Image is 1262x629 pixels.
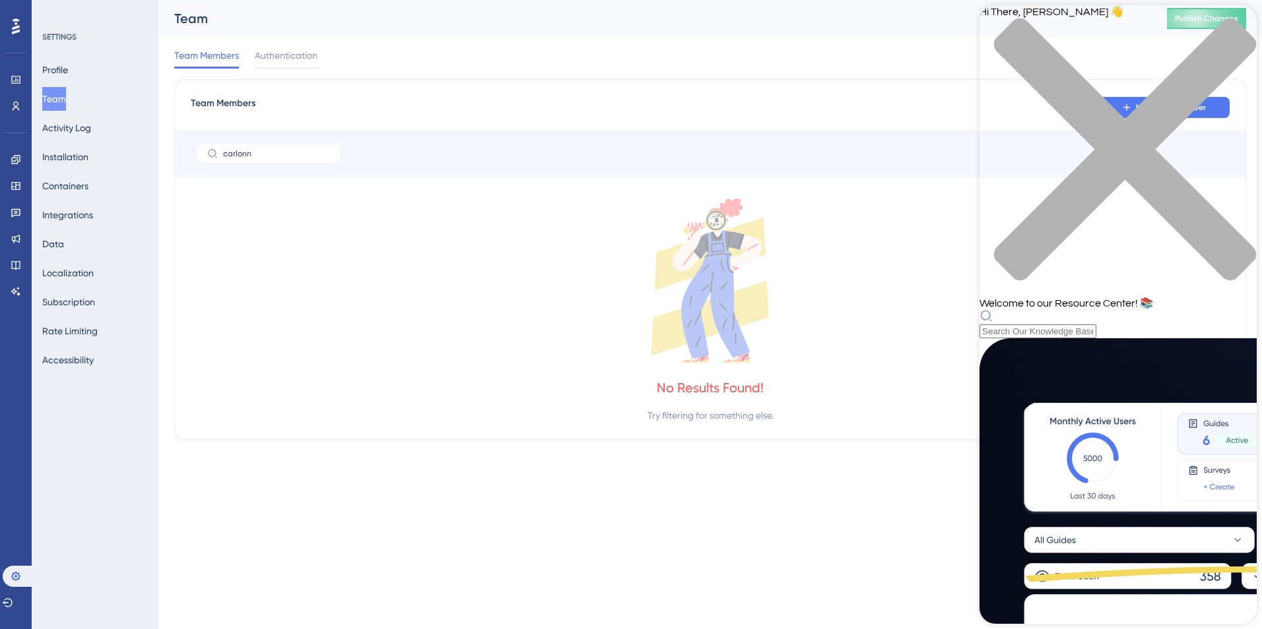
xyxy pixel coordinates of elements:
[31,3,83,19] span: Need Help?
[191,96,255,119] span: Team Members
[174,9,1134,28] div: Team
[42,174,88,198] button: Containers
[223,149,330,158] input: Search
[42,58,68,82] button: Profile
[92,7,96,17] div: 8
[657,378,764,397] div: No Results Found!
[42,116,91,140] button: Activity Log
[42,145,88,169] button: Installation
[42,319,98,343] button: Rate Limiting
[42,290,95,314] button: Subscription
[42,32,149,42] div: SETTINGS
[42,87,66,111] button: Team
[42,348,94,372] button: Accessibility
[174,47,239,63] span: Team Members
[255,47,317,63] span: Authentication
[648,407,774,423] div: Try filtering for something else.
[42,232,64,256] button: Data
[42,261,94,285] button: Localization
[42,203,93,227] button: Integrations
[4,8,28,32] img: launcher-image-alternative-text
